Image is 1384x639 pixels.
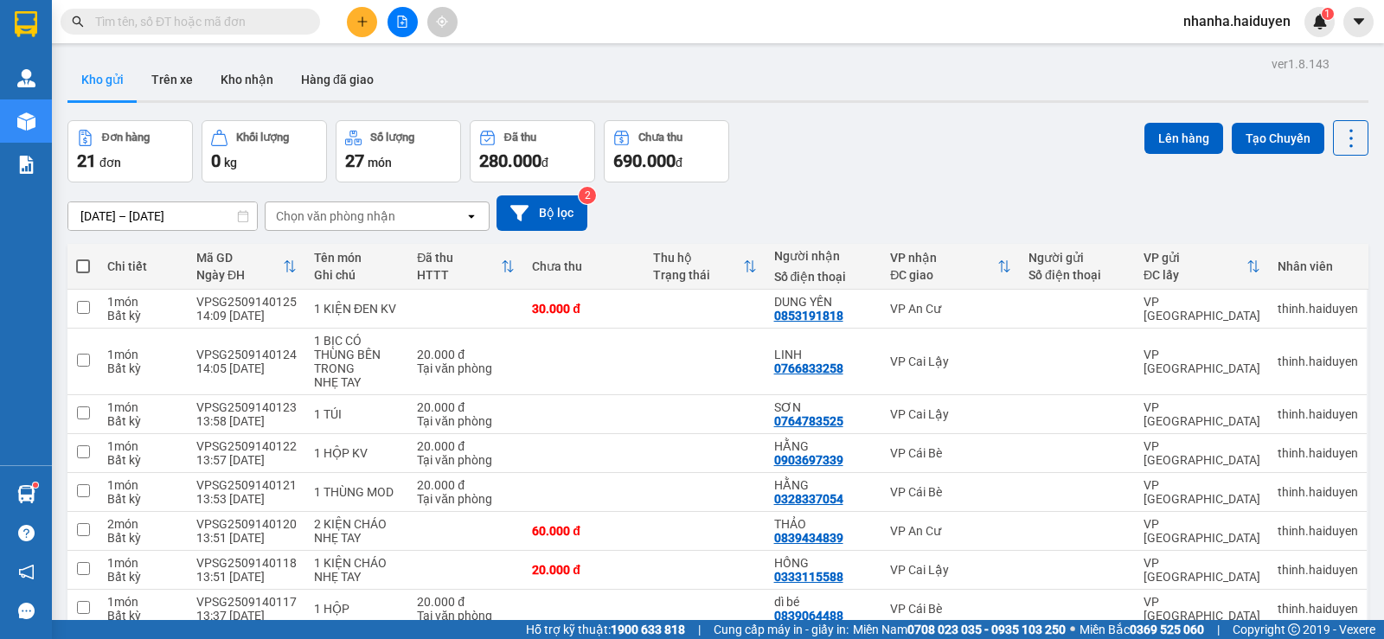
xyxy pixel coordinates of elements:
[196,492,297,506] div: 13:53 [DATE]
[314,570,400,584] div: NHẸ TAY
[1322,8,1334,20] sup: 1
[417,361,515,375] div: Tại văn phòng
[211,150,221,171] span: 0
[427,7,458,37] button: aim
[18,564,35,580] span: notification
[890,563,1011,577] div: VP Cai Lậy
[774,400,874,414] div: SƠN
[196,295,297,309] div: VPSG2509140125
[314,268,400,282] div: Ghi chú
[532,259,636,273] div: Chưa thu
[774,295,874,309] div: DUNG YẾN
[67,120,193,182] button: Đơn hàng21đơn
[17,69,35,87] img: warehouse-icon
[532,302,636,316] div: 30.000 đ
[526,620,685,639] span: Hỗ trợ kỹ thuật:
[107,517,179,531] div: 2 món
[314,485,400,499] div: 1 THÙNG MOD
[107,556,179,570] div: 1 món
[314,446,400,460] div: 1 HỘP KV
[107,439,179,453] div: 1 món
[774,570,843,584] div: 0333115588
[314,375,400,389] div: NHẸ TAY
[417,268,501,282] div: HTTT
[15,11,37,37] img: logo-vxr
[1028,268,1126,282] div: Số điện thoại
[224,156,237,169] span: kg
[1144,295,1260,323] div: VP [GEOGRAPHIC_DATA]
[1278,302,1358,316] div: thinh.haiduyen
[417,251,501,265] div: Đã thu
[1278,602,1358,616] div: thinh.haiduyen
[1135,244,1269,290] th: Toggle SortBy
[368,156,392,169] span: món
[417,478,515,492] div: 20.000 đ
[1217,620,1220,639] span: |
[314,251,400,265] div: Tên món
[107,348,179,361] div: 1 món
[417,609,515,623] div: Tại văn phòng
[890,302,1011,316] div: VP An Cư
[465,209,478,223] svg: open
[196,439,297,453] div: VPSG2509140122
[417,595,515,609] div: 20.000 đ
[1144,556,1260,584] div: VP [GEOGRAPHIC_DATA]
[653,268,743,282] div: Trạng thái
[774,556,874,570] div: HỒNG
[202,120,327,182] button: Khối lượng0kg
[1144,400,1260,428] div: VP [GEOGRAPHIC_DATA]
[470,120,595,182] button: Đã thu280.000đ
[207,59,287,100] button: Kho nhận
[370,131,414,144] div: Số lượng
[314,556,400,570] div: 1 KIỆN CHÁO
[107,595,179,609] div: 1 món
[188,244,305,290] th: Toggle SortBy
[196,609,297,623] div: 13:37 [DATE]
[107,400,179,414] div: 1 món
[1169,10,1304,32] span: nhanha.haiduyen
[196,348,297,361] div: VPSG2509140124
[774,361,843,375] div: 0766833258
[18,603,35,619] span: message
[714,620,849,639] span: Cung cấp máy in - giấy in:
[1324,8,1330,20] span: 1
[95,12,299,31] input: Tìm tên, số ĐT hoặc mã đơn
[33,482,38,488] sup: 1
[1278,407,1358,421] div: thinh.haiduyen
[67,59,138,100] button: Kho gửi
[356,16,368,28] span: plus
[314,407,400,421] div: 1 TÚI
[890,355,1011,368] div: VP Cai Lậy
[1080,620,1204,639] span: Miền Bắc
[107,609,179,623] div: Bất kỳ
[314,602,400,616] div: 1 HỘP
[196,361,297,375] div: 14:05 [DATE]
[314,302,400,316] div: 1 KIỆN ĐEN KV
[196,570,297,584] div: 13:51 [DATE]
[1144,123,1223,154] button: Lên hàng
[417,439,515,453] div: 20.000 đ
[314,531,400,545] div: NHẸ TAY
[196,478,297,492] div: VPSG2509140121
[436,16,448,28] span: aim
[890,485,1011,499] div: VP Cái Bè
[890,446,1011,460] div: VP Cái Bè
[774,270,874,284] div: Số điện thoại
[774,478,874,492] div: HẰNG
[138,59,207,100] button: Trên xe
[107,259,179,273] div: Chi tiết
[196,556,297,570] div: VPSG2509140118
[99,156,121,169] span: đơn
[1028,251,1126,265] div: Người gửi
[1144,517,1260,545] div: VP [GEOGRAPHIC_DATA]
[417,414,515,428] div: Tại văn phòng
[102,131,150,144] div: Đơn hàng
[107,453,179,467] div: Bất kỳ
[17,156,35,174] img: solution-icon
[774,609,843,623] div: 0839064488
[396,16,408,28] span: file-add
[196,414,297,428] div: 13:58 [DATE]
[774,531,843,545] div: 0839434839
[1144,478,1260,506] div: VP [GEOGRAPHIC_DATA]
[314,517,400,531] div: 2 KIỆN CHÁO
